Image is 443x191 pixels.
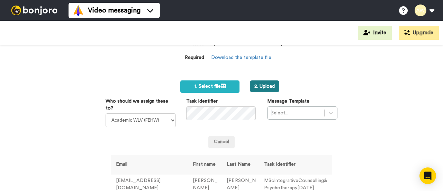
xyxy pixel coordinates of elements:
[221,155,259,174] th: Last Name
[211,41,294,54] dd: Special characters are not accepted.
[111,155,188,174] th: Email
[208,136,235,148] a: Cancel
[149,54,204,61] dt: Required
[211,55,271,60] a: Download the template file
[358,26,392,40] button: Invite
[8,6,60,15] img: bj-logo-header-white.svg
[186,98,218,105] label: Task Identifier
[88,6,141,15] span: Video messaging
[250,80,279,92] button: 2. Upload
[399,26,439,40] button: Upgrade
[259,155,332,174] th: Task Identifier
[106,98,176,112] label: Who should we assign these to?
[195,84,226,89] span: 1. Select file
[419,167,436,184] div: Open Intercom Messenger
[267,98,309,105] label: Message Template
[188,155,222,174] th: First name
[73,5,84,16] img: vm-color.svg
